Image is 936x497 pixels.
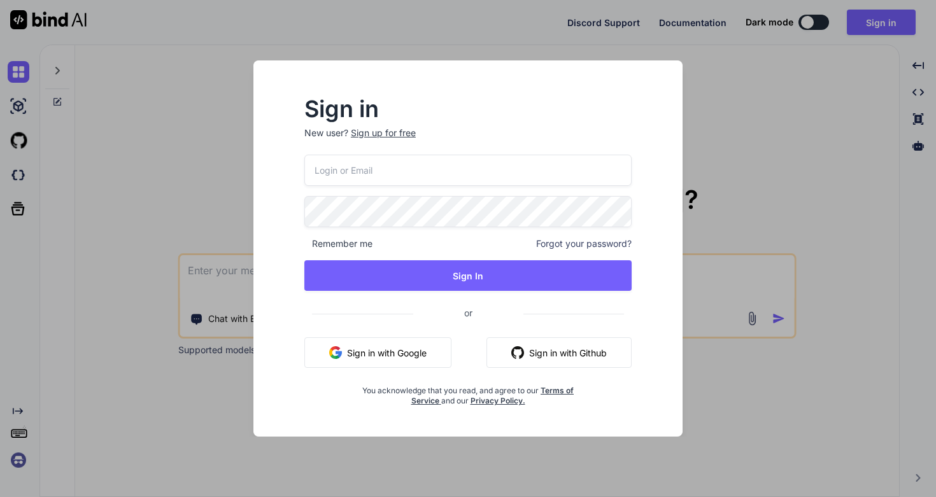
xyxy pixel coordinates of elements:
a: Privacy Policy. [471,396,525,405]
a: Terms of Service [411,386,574,405]
p: New user? [304,127,632,155]
span: or [413,297,523,328]
span: Forgot your password? [536,237,632,250]
h2: Sign in [304,99,632,119]
input: Login or Email [304,155,632,186]
img: google [329,346,342,359]
img: github [511,346,524,359]
button: Sign in with Github [486,337,632,368]
button: Sign In [304,260,632,291]
button: Sign in with Google [304,337,451,368]
span: Remember me [304,237,372,250]
div: Sign up for free [351,127,416,139]
div: You acknowledge that you read, and agree to our and our [359,378,578,406]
